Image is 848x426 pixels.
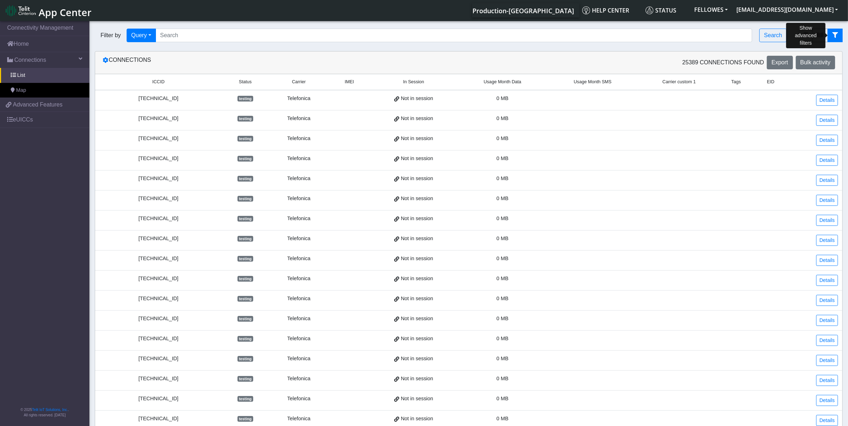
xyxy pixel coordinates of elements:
div: Telefonica [273,415,325,423]
span: Not in session [401,415,433,423]
div: Telefonica [273,355,325,363]
span: Advanced Features [13,100,63,109]
span: Not in session [401,375,433,383]
img: knowledge.svg [582,6,590,14]
div: Telefonica [273,295,325,303]
span: EID [767,79,774,85]
a: Status [643,3,690,18]
a: Telit IoT Solutions, Inc. [32,408,68,412]
span: Not in session [401,175,433,183]
span: Filter by [95,31,127,40]
div: Telefonica [273,315,325,323]
span: Not in session [401,275,433,283]
button: Export [767,56,793,69]
span: testing [237,236,253,242]
div: Telefonica [273,155,325,163]
div: Telefonica [273,215,325,223]
a: Details [816,415,838,426]
div: [TECHNICAL_ID] [99,155,217,163]
span: Bulk activity [800,59,830,65]
a: Details [816,295,838,306]
span: testing [237,116,253,122]
div: [TECHNICAL_ID] [99,235,217,243]
a: Details [816,315,838,326]
span: Not in session [401,295,433,303]
span: testing [237,376,253,382]
a: Details [816,255,838,266]
div: [TECHNICAL_ID] [99,215,217,223]
div: [TECHNICAL_ID] [99,375,217,383]
span: Production-[GEOGRAPHIC_DATA] [472,6,574,15]
span: ICCID [152,79,165,85]
span: 0 MB [496,296,509,301]
span: testing [237,216,253,222]
span: 25389 Connections found [682,58,764,67]
div: Telefonica [273,375,325,383]
div: [TECHNICAL_ID] [99,175,217,183]
a: Help center [579,3,643,18]
span: Not in session [401,235,433,243]
span: testing [237,196,253,202]
a: Details [816,95,838,106]
span: 0 MB [496,276,509,281]
span: 0 MB [496,396,509,401]
a: Details [816,175,838,186]
div: Connections [97,56,469,69]
span: Not in session [401,195,433,203]
div: [TECHNICAL_ID] [99,415,217,423]
span: testing [237,156,253,162]
span: Carrier custom 1 [662,79,696,85]
button: Search [759,29,787,42]
div: Telefonica [273,255,325,263]
span: Export [771,59,788,65]
span: List [17,71,25,79]
div: [TECHNICAL_ID] [99,135,217,143]
a: Details [816,135,838,146]
a: Details [816,275,838,286]
div: fitlers menu [799,29,843,42]
button: Bulk activity [796,56,835,69]
span: 0 MB [496,115,509,121]
span: Status [239,79,252,85]
span: Not in session [401,395,433,403]
div: Telefonica [273,395,325,403]
span: 0 MB [496,316,509,321]
span: Usage Month SMS [574,79,612,85]
span: 0 MB [496,236,509,241]
div: Telefonica [273,115,325,123]
input: Search... [156,29,753,42]
div: [TECHNICAL_ID] [99,315,217,323]
a: Details [816,195,838,206]
a: App Center [6,3,90,18]
span: 0 MB [496,135,509,141]
button: Query [127,29,156,42]
span: 0 MB [496,195,509,201]
span: Not in session [401,155,433,163]
div: [TECHNICAL_ID] [99,255,217,263]
a: Details [816,355,838,366]
div: Telefonica [273,95,325,103]
span: 0 MB [496,155,509,161]
a: Details [816,155,838,166]
span: Not in session [401,255,433,263]
span: 0 MB [496,416,509,421]
span: testing [237,396,253,402]
span: Not in session [401,135,433,143]
span: testing [237,316,253,322]
a: Details [816,215,838,226]
span: Tags [731,79,741,85]
span: 0 MB [496,256,509,261]
span: testing [237,416,253,422]
a: Your current platform instance [472,3,574,18]
div: Telefonica [273,175,325,183]
span: testing [237,336,253,342]
a: Details [816,115,838,126]
a: Details [816,335,838,346]
span: testing [237,356,253,362]
span: Status [646,6,676,14]
span: 0 MB [496,175,509,181]
a: Details [816,375,838,386]
div: [TECHNICAL_ID] [99,115,217,123]
span: 0 MB [496,336,509,341]
div: [TECHNICAL_ID] [99,395,217,403]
